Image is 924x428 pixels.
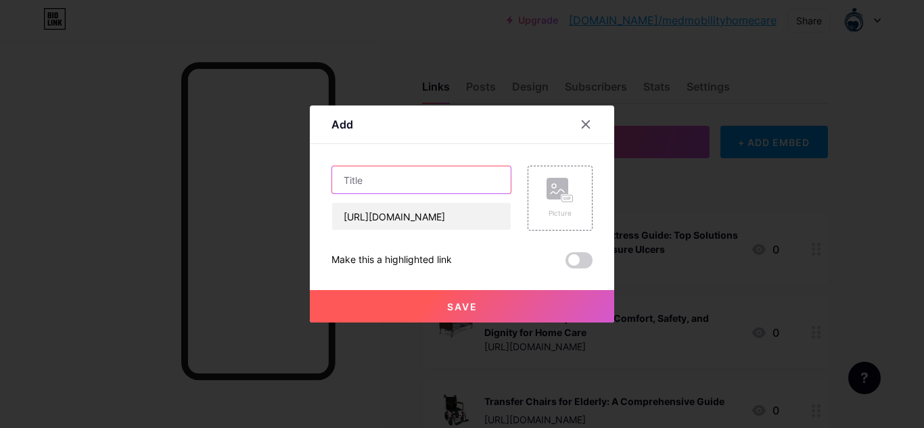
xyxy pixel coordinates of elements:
[447,301,478,312] span: Save
[547,208,574,218] div: Picture
[332,203,511,230] input: URL
[331,116,353,133] div: Add
[331,252,452,268] div: Make this a highlighted link
[310,290,614,323] button: Save
[332,166,511,193] input: Title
